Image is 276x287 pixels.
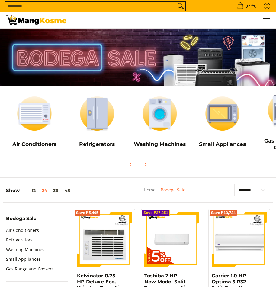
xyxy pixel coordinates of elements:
button: Search [176,2,185,11]
button: Previous [124,158,137,171]
h5: Refrigerators [69,141,126,147]
h5: Show [6,188,73,193]
span: Save ₱5,405 [76,211,99,215]
img: Toshiba 2 HP New Model Split-Type Inverter Air Conditioner (Class A) [144,212,199,266]
h5: Air Conditioners [6,141,63,147]
button: Menu [263,12,270,28]
button: Next [139,158,152,171]
img: Small Appliances [194,92,251,135]
a: Washing Machines Washing Machines [131,92,188,152]
button: 36 [50,188,61,193]
img: Bodega Sale l Mang Kosme: Cost-Efficient &amp; Quality Home Appliances [6,15,66,25]
span: ₱0 [250,4,257,8]
a: Small Appliances [6,254,41,264]
h5: Small Appliances [194,141,251,147]
summary: Open [6,216,37,225]
a: Bodega Sale [161,187,185,193]
nav: Main Menu [72,12,270,28]
a: Small Appliances Small Appliances [194,92,251,152]
img: Kelvinator 0.75 HP Deluxe Eco, Window-Type Air Conditioner (Class A) [77,212,132,266]
button: 12 [20,188,39,193]
a: Home [144,187,156,193]
a: Air Conditioners [6,225,39,235]
a: Gas Range and Cookers [6,264,54,274]
img: Air Conditioners [6,92,63,135]
span: Bodega Sale [6,216,37,221]
nav: Breadcrumbs [119,186,210,200]
a: Refrigerators [6,235,33,245]
img: Refrigerators [69,92,126,135]
img: Washing Machines [131,92,188,135]
a: Air Conditioners Air Conditioners [6,92,63,152]
a: Washing Machines [6,245,44,254]
span: • [235,3,258,9]
span: 0 [245,4,249,8]
span: Save ₱27,251 [143,211,168,215]
img: Carrier 1.0 HP Optima 3 R32 Split-Type Non-Inverter Air Conditioner (Class A) [212,212,266,266]
ul: Customer Navigation [72,12,270,28]
button: 24 [39,188,50,193]
span: Save ₱13,734 [211,211,236,215]
h5: Washing Machines [131,141,188,147]
button: 48 [61,188,73,193]
a: Refrigerators Refrigerators [69,92,126,152]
